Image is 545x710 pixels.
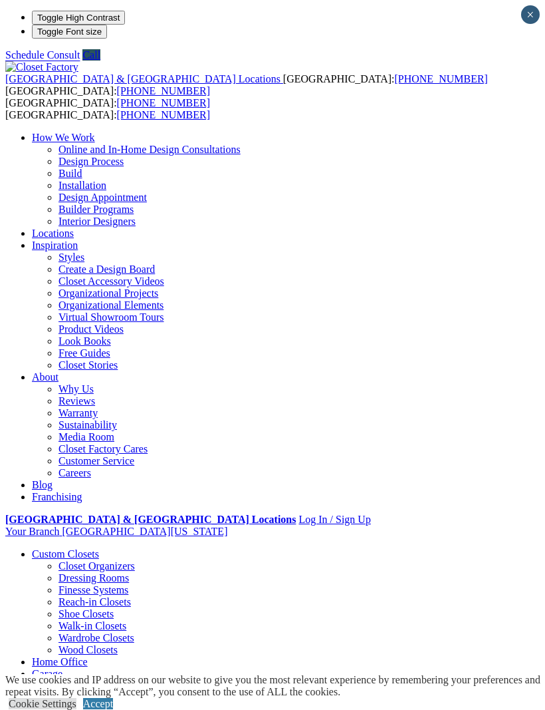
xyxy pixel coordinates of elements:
a: Virtual Showroom Tours [58,311,164,323]
a: Interior Designers [58,216,136,227]
a: Customer Service [58,455,134,466]
span: [GEOGRAPHIC_DATA] & [GEOGRAPHIC_DATA] Locations [5,73,280,85]
a: Closet Factory Cares [58,443,148,454]
a: [PHONE_NUMBER] [117,109,210,120]
img: Closet Factory [5,61,78,73]
a: Careers [58,467,91,478]
button: Toggle High Contrast [32,11,125,25]
a: Design Process [58,156,124,167]
a: Accept [83,698,113,709]
a: Garage [32,668,62,679]
a: Sustainability [58,419,117,431]
a: Wood Closets [58,644,118,655]
a: [GEOGRAPHIC_DATA] & [GEOGRAPHIC_DATA] Locations [5,73,283,85]
a: Media Room [58,431,114,443]
a: How We Work [32,132,95,143]
button: Toggle Font size [32,25,107,39]
a: Organizational Projects [58,287,158,299]
a: Installation [58,180,106,191]
a: Organizational Elements [58,299,163,311]
a: Build [58,168,82,179]
a: Your Branch [GEOGRAPHIC_DATA][US_STATE] [5,526,227,537]
a: Free Guides [58,347,110,359]
a: [GEOGRAPHIC_DATA] & [GEOGRAPHIC_DATA] Locations [5,514,296,525]
a: Closet Stories [58,359,118,371]
a: Home Office [32,656,88,667]
div: We use cookies and IP address on our website to give you the most relevant experience by remember... [5,674,545,698]
a: Design Appointment [58,192,147,203]
a: Blog [32,479,53,490]
a: Locations [32,228,74,239]
a: Look Books [58,335,111,347]
a: Styles [58,252,84,263]
a: About [32,371,58,383]
a: [PHONE_NUMBER] [117,97,210,108]
a: Reach-in Closets [58,596,131,608]
span: [GEOGRAPHIC_DATA]: [GEOGRAPHIC_DATA]: [5,73,488,96]
a: Cookie Settings [9,698,76,709]
span: Your Branch [5,526,59,537]
span: [GEOGRAPHIC_DATA][US_STATE] [62,526,227,537]
a: Online and In-Home Design Consultations [58,144,241,155]
a: Why Us [58,383,94,395]
a: Reviews [58,395,95,407]
a: Log In / Sign Up [298,514,370,525]
span: Toggle Font size [37,27,102,37]
a: Custom Closets [32,548,99,560]
a: Call [82,49,100,61]
a: [PHONE_NUMBER] [394,73,487,85]
span: [GEOGRAPHIC_DATA]: [GEOGRAPHIC_DATA]: [5,97,210,120]
a: Walk-in Closets [58,620,126,631]
span: Toggle High Contrast [37,13,120,23]
a: Create a Design Board [58,264,155,275]
button: Close [521,5,540,24]
a: Finesse Systems [58,584,128,596]
a: Dressing Rooms [58,572,129,584]
a: [PHONE_NUMBER] [117,85,210,96]
a: Product Videos [58,323,124,335]
a: Wardrobe Closets [58,632,134,643]
a: Shoe Closets [58,608,114,620]
a: Franchising [32,491,82,502]
a: Warranty [58,407,98,419]
a: Inspiration [32,240,78,251]
a: Schedule Consult [5,49,80,61]
a: Closet Organizers [58,560,135,572]
a: Closet Accessory Videos [58,275,164,287]
a: Builder Programs [58,204,134,215]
